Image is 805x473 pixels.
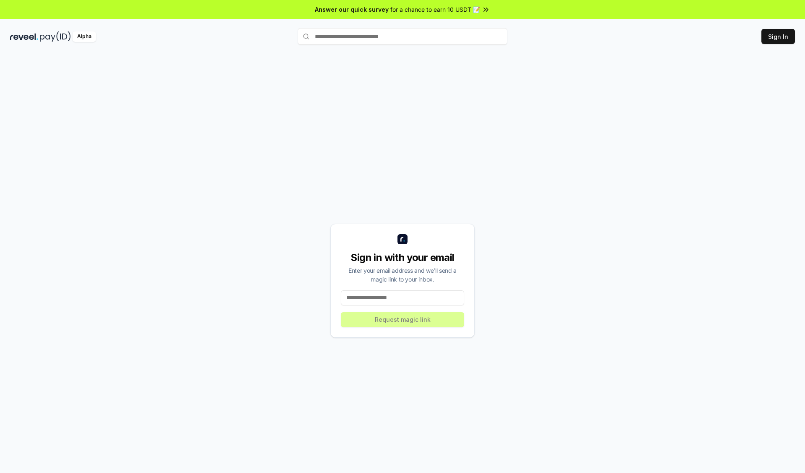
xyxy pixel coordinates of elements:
img: pay_id [40,31,71,42]
div: Sign in with your email [341,251,464,264]
button: Sign In [761,29,795,44]
img: logo_small [397,234,408,244]
div: Alpha [73,31,96,42]
div: Enter your email address and we’ll send a magic link to your inbox. [341,266,464,284]
img: reveel_dark [10,31,38,42]
span: Answer our quick survey [315,5,389,14]
span: for a chance to earn 10 USDT 📝 [390,5,480,14]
